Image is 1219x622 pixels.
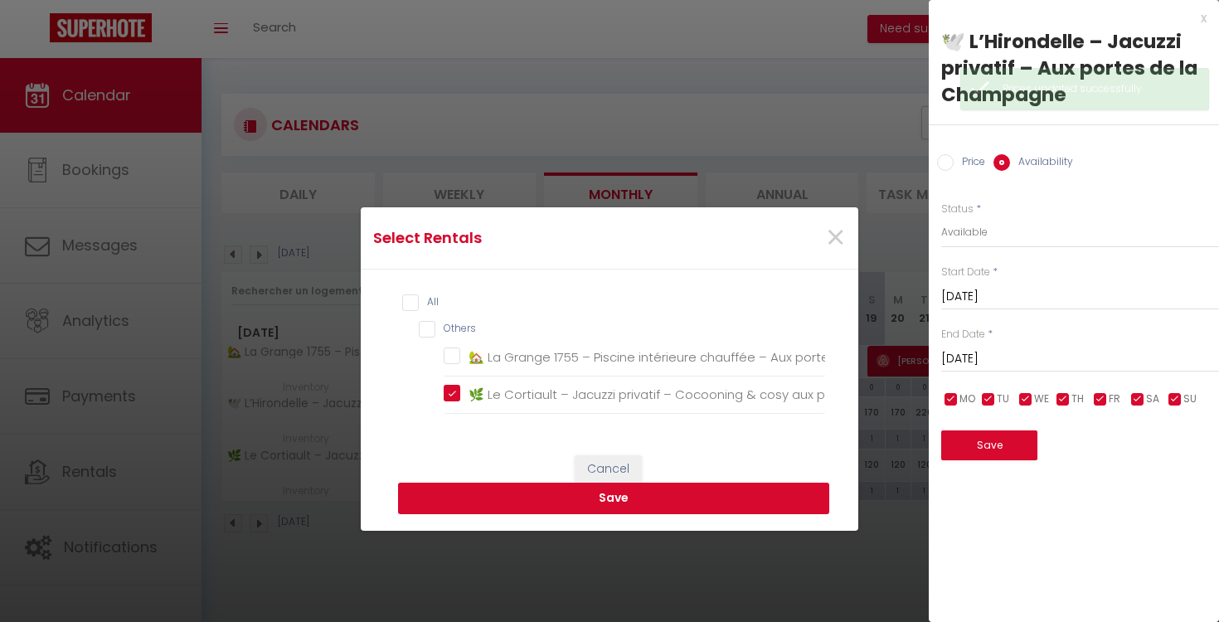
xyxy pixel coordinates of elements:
label: Availability [1010,154,1073,173]
button: Save [941,430,1037,460]
span: WE [1034,391,1049,407]
span: SU [1183,391,1197,407]
div: 🕊️ L’Hirondelle – Jacuzzi privatif – Aux portes de la Champagne [941,28,1207,108]
label: Start Date [941,265,990,280]
label: End Date [941,327,985,343]
div: Prices updated successfully [1003,81,1192,97]
span: TU [997,391,1009,407]
span: FR [1109,391,1120,407]
div: x [929,8,1207,28]
span: MO [959,391,975,407]
button: Close [825,221,846,256]
button: Save [398,483,829,514]
button: Cancel [575,455,642,484]
label: Status [941,202,974,217]
label: Price [954,154,985,173]
h4: Select Rentals [373,226,681,250]
span: TH [1071,391,1084,407]
span: SA [1146,391,1159,407]
span: × [825,213,846,263]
